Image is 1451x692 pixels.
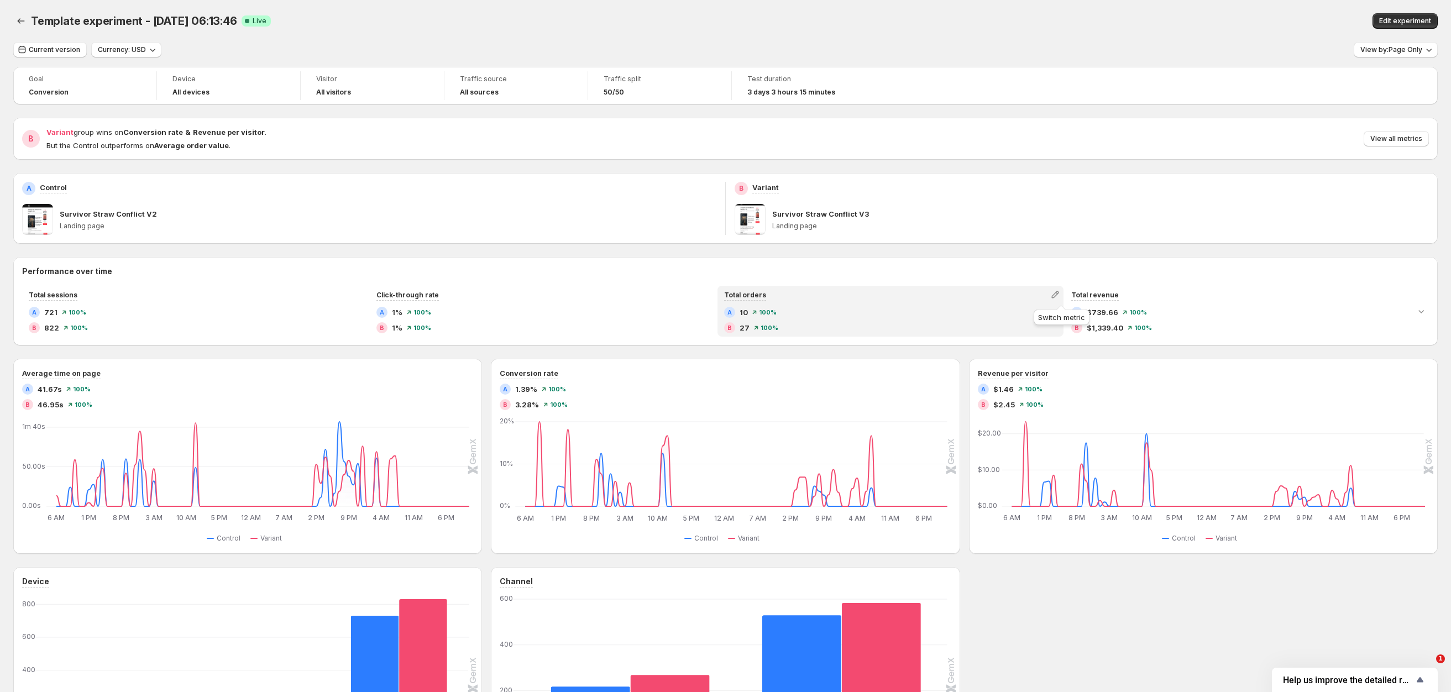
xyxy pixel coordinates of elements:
span: Device [172,75,285,83]
text: 600 [22,632,35,641]
text: 400 [22,665,35,674]
h4: All visitors [316,88,351,97]
text: $20.00 [978,429,1001,437]
span: Total sessions [29,291,77,299]
span: Variant [260,534,282,543]
span: View by: Page Only [1360,45,1422,54]
p: Variant [752,182,779,193]
span: View all metrics [1370,134,1422,143]
span: 100 % [1025,386,1043,392]
h2: B [739,184,743,193]
h2: B [32,324,36,331]
text: 6 AM [1003,514,1020,522]
text: 3 AM [145,514,163,522]
span: Control [217,534,240,543]
span: Control [694,534,718,543]
span: group wins on . [46,128,266,137]
span: 100 % [70,324,88,331]
text: 1 PM [551,514,566,522]
button: Control [684,532,722,545]
span: Goal [29,75,141,83]
strong: & [185,128,191,137]
button: Control [207,532,245,545]
span: Current version [29,45,80,54]
text: 10% [500,459,513,468]
text: 5 PM [211,514,227,522]
iframe: Intercom live chat [1413,654,1440,681]
text: 4 AM [1328,514,1345,522]
text: 6 AM [48,514,65,522]
span: Currency: USD [98,45,146,54]
span: 27 [740,322,750,333]
a: Test duration3 days 3 hours 15 minutes [747,74,860,98]
text: 6 PM [438,514,454,522]
a: Traffic sourceAll sources [460,74,572,98]
span: Click-through rate [376,291,439,299]
button: Current version [13,42,87,57]
text: 10 AM [1132,514,1151,522]
text: 11 AM [405,514,423,522]
p: Control [40,182,67,193]
text: 2 PM [308,514,324,522]
a: Traffic split50/50 [604,74,716,98]
text: $10.00 [978,465,1000,474]
span: $739.66 [1087,307,1118,318]
text: 6 PM [915,514,932,522]
button: View by:Page Only [1354,42,1438,57]
span: Edit experiment [1379,17,1431,25]
span: 100 % [75,401,92,408]
h3: Channel [500,576,533,587]
span: 3 days 3 hours 15 minutes [747,88,835,97]
button: Control [1162,532,1200,545]
h2: B [503,401,507,408]
h4: All devices [172,88,209,97]
text: 12 AM [715,514,735,522]
span: 100 % [1134,324,1152,331]
span: 41.67s [38,384,62,395]
a: GoalConversion [29,74,141,98]
button: Expand chart [1413,303,1429,319]
span: Test duration [747,75,860,83]
span: Traffic split [604,75,716,83]
span: 100 % [413,309,431,316]
span: 100 % [1129,309,1147,316]
text: 8 PM [1068,514,1085,522]
text: 8 PM [113,514,130,522]
h2: A [503,386,507,392]
text: 11 AM [1360,514,1379,522]
span: 46.95s [38,399,64,410]
span: $1,339.40 [1087,322,1123,333]
text: 0.00s [22,501,41,510]
text: $0.00 [978,501,997,510]
span: Traffic source [460,75,572,83]
h3: Conversion rate [500,368,558,379]
text: 4 AM [848,514,866,522]
span: 1% [392,307,402,318]
h2: B [25,401,30,408]
text: 1m 40s [22,422,45,431]
button: Back [13,13,29,29]
span: 721 [44,307,57,318]
text: 1 PM [1036,514,1051,522]
span: Template experiment - [DATE] 06:13:46 [31,14,237,28]
span: Variant [738,534,759,543]
h2: Performance over time [22,266,1429,277]
span: 10 [740,307,748,318]
span: 100 % [73,386,91,392]
text: 10 AM [648,514,668,522]
span: Live [253,17,266,25]
h2: B [380,324,384,331]
text: 7 AM [749,514,766,522]
text: 5 PM [1166,514,1182,522]
span: $2.45 [993,399,1015,410]
text: 6 PM [1394,514,1410,522]
h2: A [25,386,30,392]
p: Survivor Straw Conflict V3 [772,208,869,219]
span: Control [1172,534,1196,543]
text: 0% [500,501,510,510]
span: 1.39% [515,384,537,395]
span: $1.46 [993,384,1014,395]
button: Variant [250,532,286,545]
text: 9 PM [1296,514,1313,522]
p: Landing page [772,222,1429,230]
